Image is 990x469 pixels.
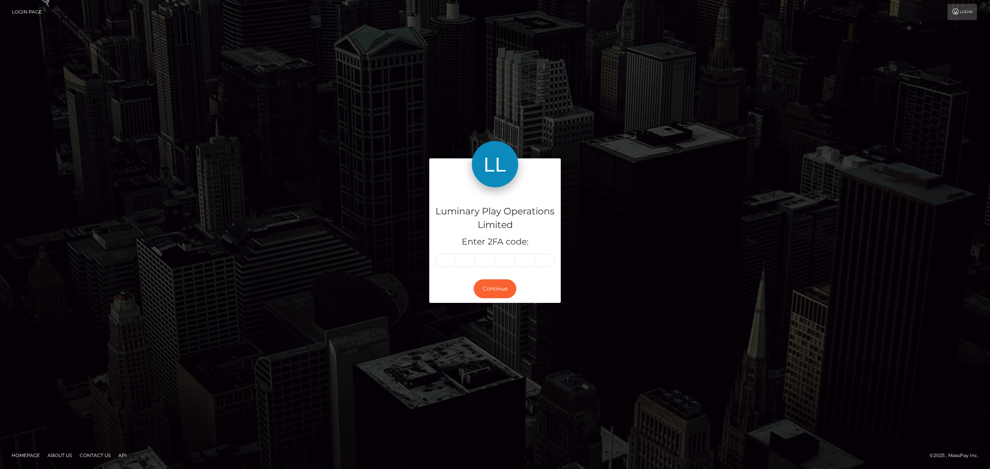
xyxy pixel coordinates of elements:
h5: Enter 2FA code: [435,236,555,248]
a: Login Page [12,4,42,20]
img: Luminary Play Operations Limited [472,141,518,187]
a: Login [947,4,977,20]
a: About Us [44,449,75,461]
button: Continue [474,279,516,298]
div: © 2025 , MassPay Inc. [930,451,984,460]
a: API [115,449,130,461]
h4: Luminary Play Operations Limited [435,205,555,232]
a: Contact Us [77,449,114,461]
a: Homepage [9,449,43,461]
